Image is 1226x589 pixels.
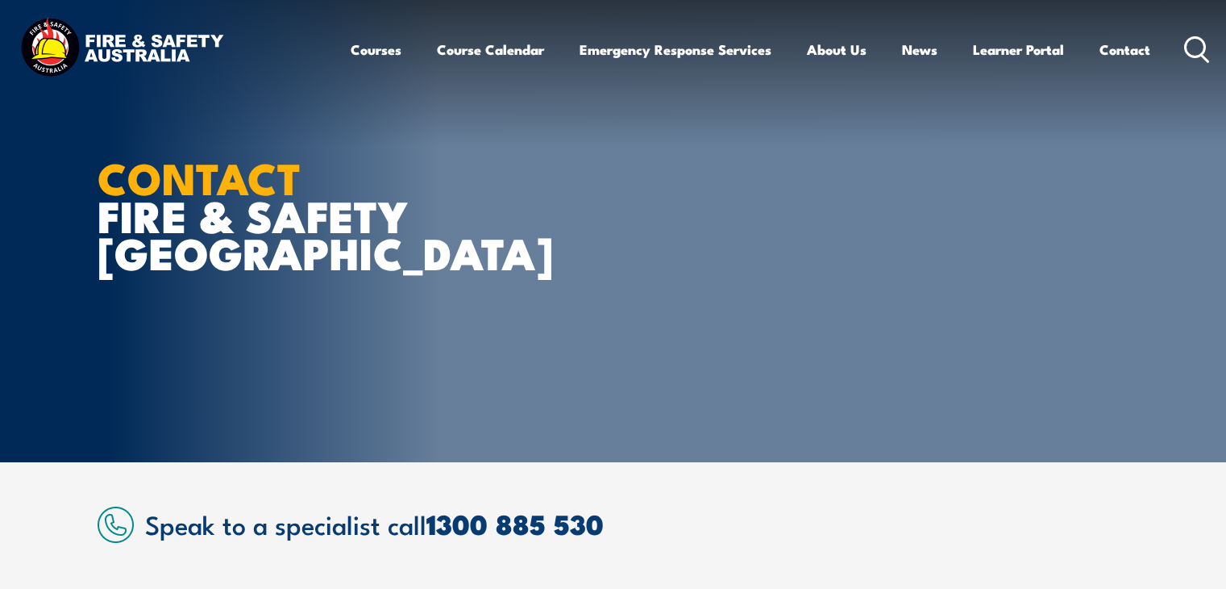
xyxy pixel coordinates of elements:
a: 1300 885 530 [426,502,604,545]
a: News [902,28,937,71]
a: Learner Portal [973,28,1064,71]
h1: FIRE & SAFETY [GEOGRAPHIC_DATA] [98,158,496,271]
strong: CONTACT [98,143,301,210]
h2: Speak to a specialist call [145,509,1129,538]
a: About Us [807,28,867,71]
a: Course Calendar [437,28,544,71]
a: Contact [1099,28,1150,71]
a: Emergency Response Services [580,28,771,71]
a: Courses [351,28,401,71]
